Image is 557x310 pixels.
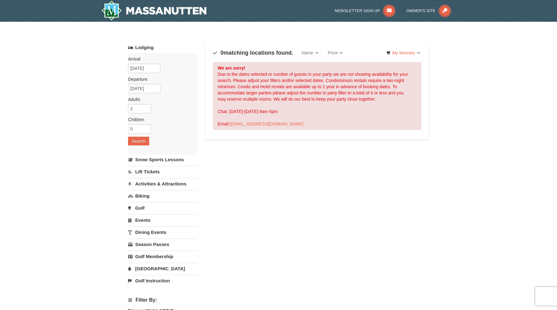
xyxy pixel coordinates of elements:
button: Search [128,137,149,145]
a: Massanutten Resort [101,1,206,21]
label: Departure [128,76,193,82]
a: [GEOGRAPHIC_DATA] [128,263,197,274]
img: Massanutten Resort Logo [101,1,206,21]
a: Biking [128,190,197,202]
h4: matching locations found. [213,50,293,56]
label: Children [128,116,193,123]
a: Lodging [128,42,197,53]
a: Price [323,47,348,59]
a: Events [128,214,197,226]
label: Adults [128,96,193,103]
a: Owner's Site [407,8,451,13]
a: Snow Sports Lessons [128,154,197,165]
a: My Itinerary [382,48,424,57]
a: Season Passes [128,239,197,250]
span: Owner's Site [407,8,436,13]
strong: We are sorry! [218,66,245,71]
a: Dining Events [128,226,197,238]
a: [EMAIL_ADDRESS][DOMAIN_NAME] [230,121,303,126]
a: Activities & Attractions [128,178,197,189]
a: Name [297,47,323,59]
label: Arrival [128,56,193,62]
h4: Filter By: [128,297,197,303]
a: Golf Instruction [128,275,197,286]
a: Newsletter Sign Up [335,8,396,13]
a: Golf [128,202,197,214]
a: Golf Membership [128,251,197,262]
span: 0 [220,50,223,56]
span: Newsletter Sign Up [335,8,380,13]
a: Lift Tickets [128,166,197,177]
div: Due to the dates selected or number of guests in your party we are not showing availability for y... [213,62,421,130]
